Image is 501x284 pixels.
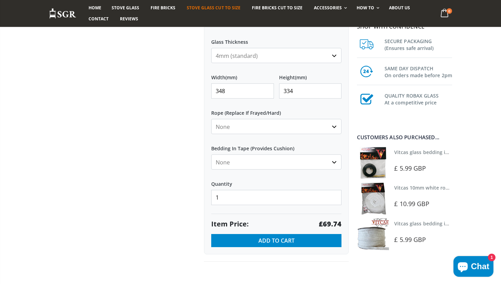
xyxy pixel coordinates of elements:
[106,2,144,13] a: Stove Glass
[394,235,426,244] span: £ 5.99 GBP
[295,74,307,81] span: (mm)
[357,135,452,140] div: Customers also purchased...
[211,234,341,247] button: Add to Cart
[438,7,452,20] a: 0
[314,5,342,11] span: Accessories
[385,37,452,52] h3: SECURE PACKAGING (Ensures safe arrival)
[385,64,452,79] h3: SAME DAY DISPATCH On orders made before 2pm
[83,13,114,24] a: Contact
[211,68,274,81] label: Width
[394,164,426,172] span: £ 5.99 GBP
[384,2,415,13] a: About us
[115,13,143,24] a: Reviews
[211,33,341,45] label: Glass Thickness
[394,200,429,208] span: £ 10.99 GBP
[357,5,374,11] span: How To
[211,104,341,116] label: Rope (Replace If Frayed/Hard)
[89,5,101,11] span: Home
[247,2,308,13] a: Fire Bricks Cut To Size
[89,16,109,22] span: Contact
[112,5,139,11] span: Stove Glass
[451,256,495,278] inbox-online-store-chat: Shopify online store chat
[319,219,341,229] strong: £69.74
[357,147,389,179] img: Vitcas stove glass bedding in tape
[225,74,237,81] span: (mm)
[258,237,295,244] span: Add to Cart
[83,2,106,13] a: Home
[182,2,245,13] a: Stove Glass Cut To Size
[389,5,410,11] span: About us
[357,218,389,250] img: Vitcas stove glass bedding in tape
[211,139,341,152] label: Bedding In Tape (Provides Cushion)
[151,5,175,11] span: Fire Bricks
[447,8,452,14] span: 0
[211,219,249,229] span: Item Price:
[279,68,342,81] label: Height
[145,2,181,13] a: Fire Bricks
[120,16,138,22] span: Reviews
[357,182,389,214] img: Vitcas white rope, glue and gloves kit 10mm
[187,5,240,11] span: Stove Glass Cut To Size
[252,5,303,11] span: Fire Bricks Cut To Size
[309,2,350,13] a: Accessories
[49,8,76,19] img: Stove Glass Replacement
[351,2,383,13] a: How To
[211,175,341,187] label: Quantity
[385,91,452,106] h3: QUALITY ROBAX GLASS At a competitive price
